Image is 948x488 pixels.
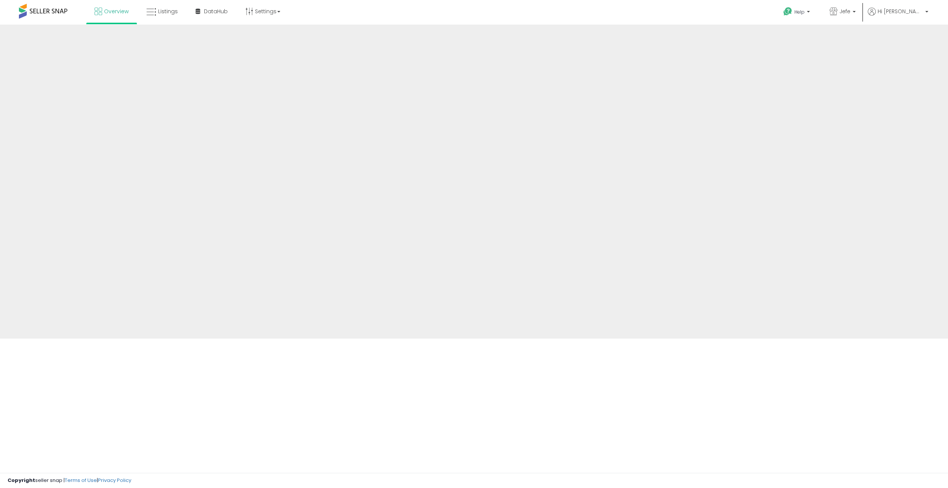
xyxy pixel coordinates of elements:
[104,8,129,15] span: Overview
[158,8,178,15] span: Listings
[868,8,928,25] a: Hi [PERSON_NAME]
[839,8,850,15] span: Jefe
[878,8,923,15] span: Hi [PERSON_NAME]
[204,8,228,15] span: DataHub
[777,1,817,25] a: Help
[794,9,805,15] span: Help
[783,7,793,16] i: Get Help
